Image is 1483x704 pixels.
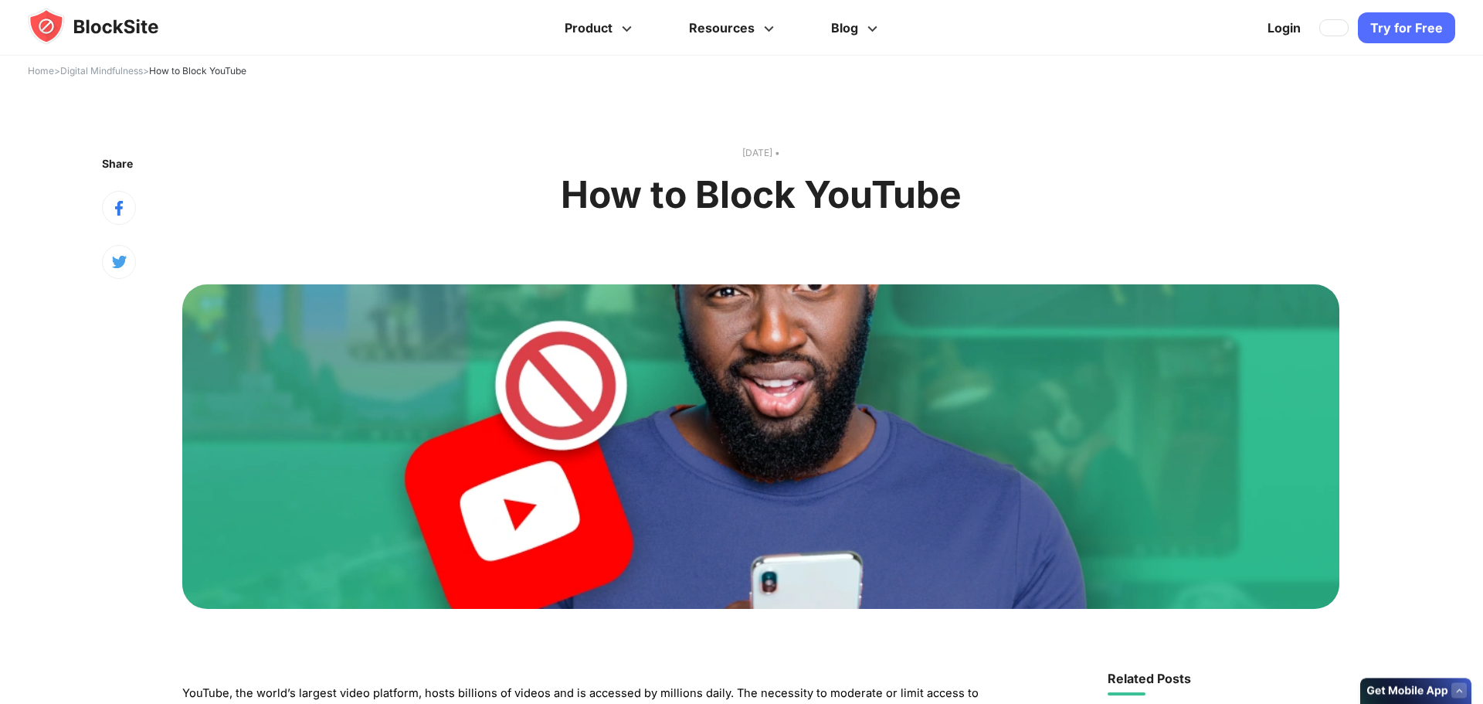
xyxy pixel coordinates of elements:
text: Share [102,157,133,170]
text: [DATE] • [182,145,1339,161]
a: Try for Free [1358,12,1455,43]
a: Digital Mindfulness [60,65,143,77]
img: blocksite-icon.5d769676.svg [28,8,188,45]
a: Home [28,65,54,77]
span: How to Block YouTube [149,65,246,77]
a: Login [1258,9,1310,46]
h1: How to Block YouTube [561,173,962,216]
img: How to Block YouTube [182,284,1339,609]
text: Related Posts [1108,671,1339,686]
span: > > [28,65,246,77]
